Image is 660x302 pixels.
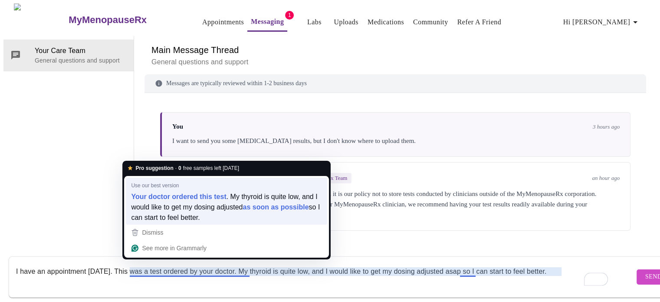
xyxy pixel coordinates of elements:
a: Community [413,16,448,28]
button: Appointments [199,13,247,31]
textarea: To enrich screen reader interactions, please activate Accessibility in Grammarly extension settings [16,263,634,291]
p: General questions and support [151,57,639,67]
h3: MyMenopauseRx [69,14,147,26]
button: Refer a Friend [454,13,505,31]
a: Labs [307,16,322,28]
div: Hi [PERSON_NAME], We care about your health! However, it is our policy not to store tests conduct... [171,189,620,220]
span: 1 [285,11,294,20]
button: Messaging [247,13,287,32]
button: Labs [300,13,328,31]
button: Hi [PERSON_NAME] [560,13,644,31]
span: an hour ago [592,175,620,182]
span: You [172,123,183,130]
a: Uploads [334,16,358,28]
a: Appointments [202,16,244,28]
h6: Main Message Thread [151,43,639,57]
a: Refer a Friend [457,16,502,28]
a: Medications [368,16,404,28]
span: MMRx Team [317,175,347,182]
span: 3 hours ago [593,123,620,130]
a: MyMenopauseRx [68,5,181,35]
button: Medications [364,13,407,31]
p: General questions and support [35,56,127,65]
img: MyMenopauseRx Logo [14,3,68,36]
button: Community [410,13,452,31]
div: Your Care TeamGeneral questions and support [3,40,134,71]
button: Uploads [330,13,362,31]
a: Messaging [251,16,284,28]
span: Your Care Team [35,46,127,56]
div: I want to send you some [MEDICAL_DATA] results, but I don't know where to upload them. [172,136,620,146]
span: Hi [PERSON_NAME] [563,16,640,28]
div: Messages are typically reviewed within 1-2 business days [144,74,646,93]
